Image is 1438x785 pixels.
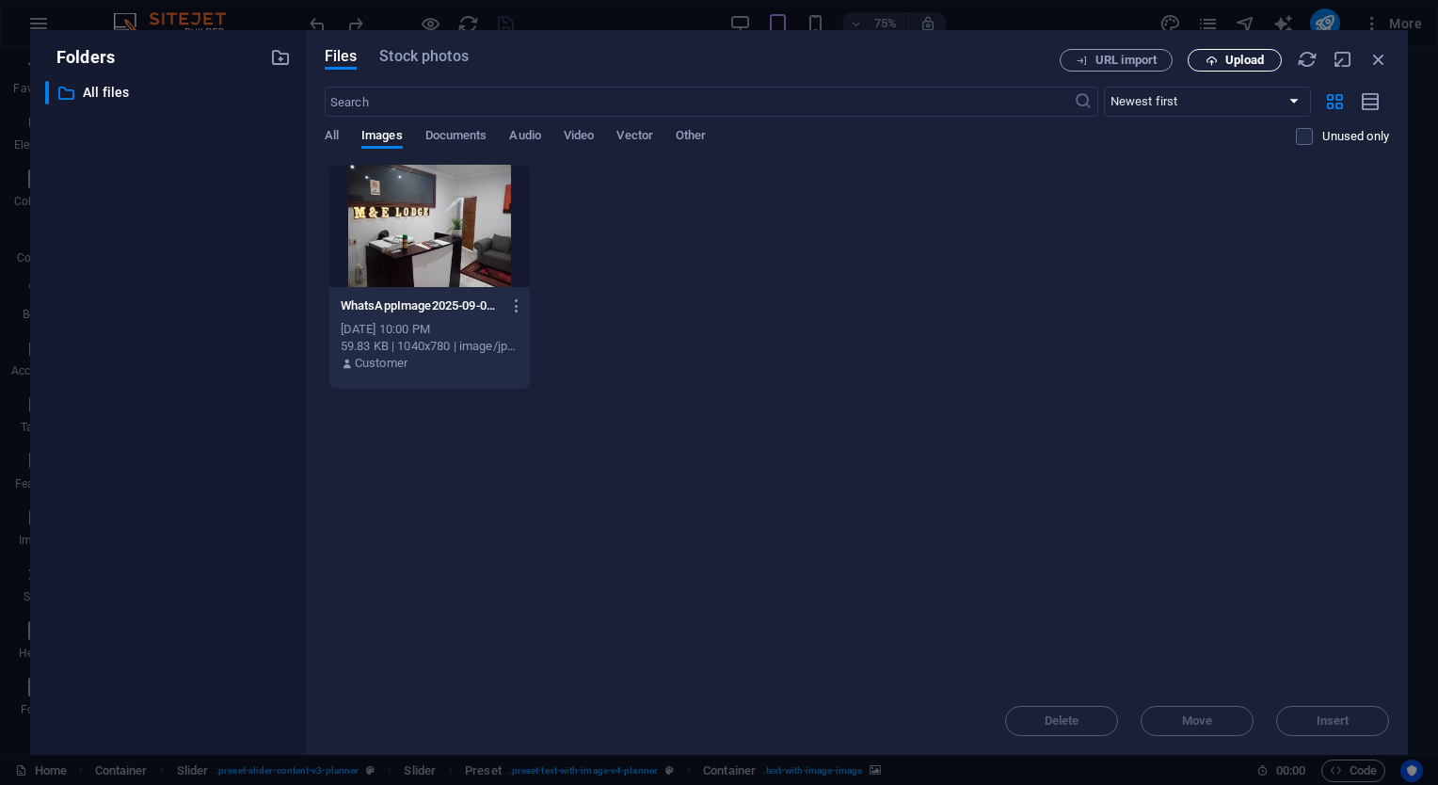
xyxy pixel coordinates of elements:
[1060,49,1173,72] button: URL import
[45,81,49,104] div: ​
[325,124,339,151] span: All
[1333,49,1353,70] i: Minimize
[341,338,519,355] div: 59.83 KB | 1040x780 | image/jpeg
[379,45,468,68] span: Stock photos
[1095,55,1157,66] span: URL import
[1188,49,1282,72] button: Upload
[83,82,256,104] p: All files
[355,355,407,372] p: Customer
[425,124,487,151] span: Documents
[341,321,519,338] div: [DATE] 10:00 PM
[1225,55,1264,66] span: Upload
[1368,49,1389,70] i: Close
[45,45,115,70] p: Folders
[325,45,358,68] span: Files
[1297,49,1318,70] i: Reload
[361,124,403,151] span: Images
[23,414,238,621] a: Weddings
[325,87,1074,117] input: Search
[270,47,291,68] i: Create new folder
[1322,128,1389,145] p: Displays only files that are not in use on the website. Files added during this session can still...
[616,124,653,151] span: Vector
[676,124,706,151] span: Other
[564,124,594,151] span: Video
[341,297,502,314] p: WhatsAppImage2025-09-03at21.59.13_ad161405-2F0AS5K6KUy6hh3iM1oN_Q.jpg
[509,124,540,151] span: Audio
